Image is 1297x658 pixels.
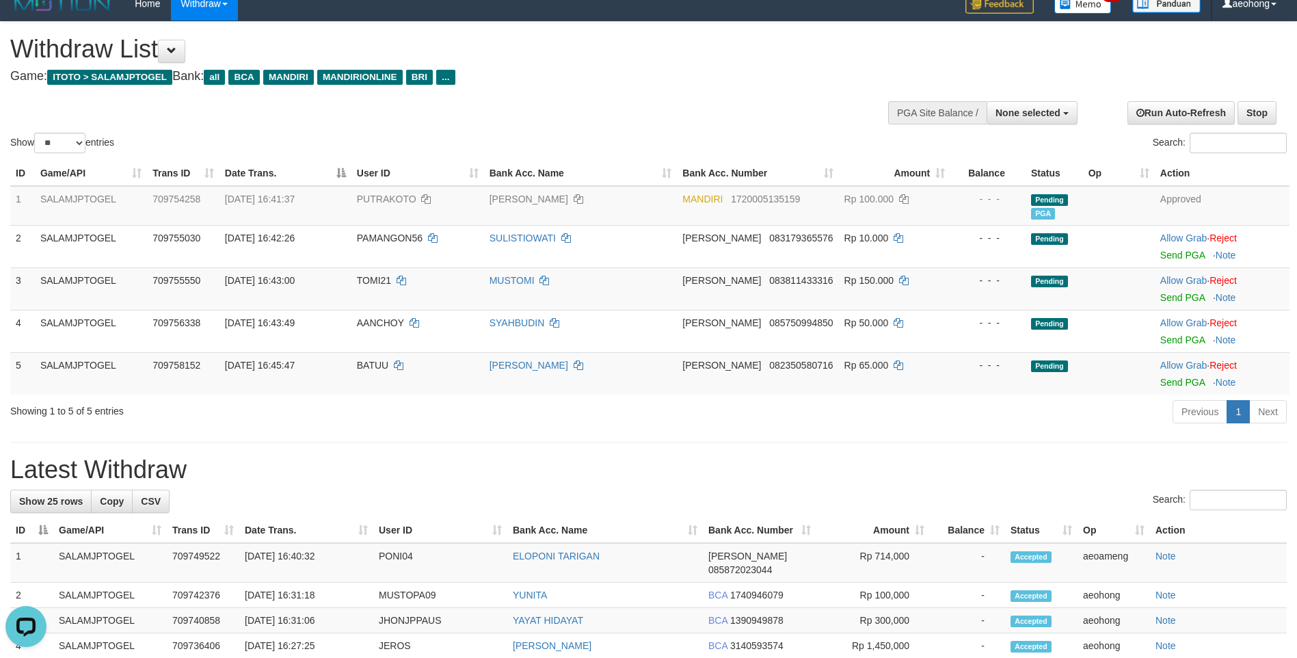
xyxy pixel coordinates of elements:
th: User ID: activate to sort column ascending [373,518,507,543]
td: aeohong [1078,608,1150,633]
td: [DATE] 16:31:06 [239,608,373,633]
span: Rp 10.000 [844,233,889,244]
span: 709755030 [152,233,200,244]
th: Trans ID: activate to sort column ascending [147,161,219,186]
span: · [1160,233,1209,244]
td: MUSTOPA09 [373,583,507,608]
td: 2 [10,225,35,267]
span: AANCHOY [357,317,404,328]
label: Search: [1153,133,1287,153]
th: Op: activate to sort column ascending [1083,161,1155,186]
span: all [204,70,225,85]
th: Date Trans.: activate to sort column descending [219,161,351,186]
span: Rp 150.000 [844,275,894,286]
a: Note [1155,615,1176,626]
a: ELOPONI TARIGAN [513,551,600,562]
span: ... [436,70,455,85]
div: - - - [956,192,1020,206]
td: SALAMJPTOGEL [35,267,147,310]
span: Rp 50.000 [844,317,889,328]
span: BRI [406,70,433,85]
td: - [930,543,1005,583]
h1: Latest Withdraw [10,456,1287,484]
span: Copy 085750994850 to clipboard [769,317,833,328]
th: Bank Acc. Number: activate to sort column ascending [703,518,816,543]
span: BATUU [357,360,388,371]
span: Pending [1031,360,1068,372]
span: [PERSON_NAME] [708,551,787,562]
span: Accepted [1011,590,1052,602]
a: MUSTOMI [490,275,535,286]
td: Approved [1155,186,1289,226]
a: Send PGA [1160,292,1205,303]
a: Stop [1238,101,1276,124]
th: Bank Acc. Name: activate to sort column ascending [507,518,703,543]
a: Note [1216,334,1236,345]
td: · [1155,310,1289,352]
span: [PERSON_NAME] [682,317,761,328]
span: [DATE] 16:41:37 [225,194,295,205]
a: Send PGA [1160,334,1205,345]
td: 3 [10,267,35,310]
span: [DATE] 16:43:49 [225,317,295,328]
a: Send PGA [1160,377,1205,388]
td: SALAMJPTOGEL [35,225,147,267]
td: 5 [10,352,35,395]
span: [DATE] 16:42:26 [225,233,295,244]
a: [PERSON_NAME] [513,640,591,651]
span: Accepted [1011,551,1052,563]
span: PUTRAKOTO [357,194,416,205]
span: MANDIRI [263,70,314,85]
td: - [930,583,1005,608]
td: SALAMJPTOGEL [53,583,167,608]
span: Copy 1720005135159 to clipboard [731,194,800,205]
span: 709758152 [152,360,200,371]
a: Next [1249,400,1287,423]
select: Showentries [34,133,85,153]
td: SALAMJPTOGEL [53,608,167,633]
div: - - - [956,274,1020,287]
a: Allow Grab [1160,317,1207,328]
th: Status [1026,161,1083,186]
th: ID [10,161,35,186]
a: YUNITA [513,590,547,601]
th: Status: activate to sort column ascending [1005,518,1078,543]
span: Accepted [1011,641,1052,653]
td: [DATE] 16:40:32 [239,543,373,583]
td: aeohong [1078,583,1150,608]
a: SYAHBUDIN [490,317,545,328]
a: Reject [1209,233,1237,244]
h1: Withdraw List [10,36,851,63]
span: Show 25 rows [19,496,83,507]
span: PAMANGON56 [357,233,423,244]
span: [PERSON_NAME] [682,360,761,371]
button: Open LiveChat chat widget [5,5,46,47]
td: 1 [10,543,53,583]
a: Note [1155,590,1176,601]
a: [PERSON_NAME] [490,194,568,205]
span: 709754258 [152,194,200,205]
span: Copy 082350580716 to clipboard [769,360,833,371]
span: Copy 085872023044 to clipboard [708,564,772,575]
a: Note [1216,292,1236,303]
a: 1 [1227,400,1250,423]
a: Show 25 rows [10,490,92,513]
th: Amount: activate to sort column ascending [816,518,930,543]
td: Rp 300,000 [816,608,930,633]
span: Copy [100,496,124,507]
a: Copy [91,490,133,513]
div: Showing 1 to 5 of 5 entries [10,399,530,418]
a: Allow Grab [1160,233,1207,244]
th: Balance [950,161,1026,186]
span: Pending [1031,194,1068,206]
a: SULISTIOWATI [490,233,556,244]
span: [PERSON_NAME] [682,275,761,286]
td: SALAMJPTOGEL [35,186,147,226]
div: - - - [956,316,1020,330]
span: MANDIRIONLINE [317,70,403,85]
td: 709740858 [167,608,239,633]
span: None selected [995,107,1060,118]
a: YAYAT HIDAYAT [513,615,583,626]
a: Note [1216,250,1236,261]
a: [PERSON_NAME] [490,360,568,371]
